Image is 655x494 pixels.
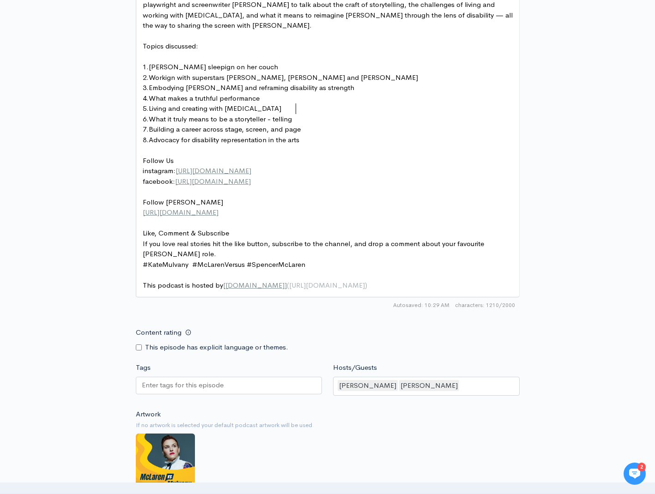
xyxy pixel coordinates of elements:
[143,177,251,186] span: facebook:
[143,83,149,92] span: 3.
[143,125,149,133] span: 7.
[136,409,161,420] label: Artwork
[14,122,170,141] button: New conversation
[149,62,278,71] span: [PERSON_NAME] sleepign on her couch
[223,281,225,289] span: [
[143,42,198,50] span: Topics discussed:
[14,45,171,60] h1: Hi [PERSON_NAME] 👋
[393,301,449,309] span: Autosaved: 10:29 AM
[149,135,299,144] span: Advocacy for disability representation in the arts
[136,362,151,373] label: Tags
[142,380,224,391] input: Enter tags for this episode
[149,104,281,113] span: Living and creating with [MEDICAL_DATA]
[145,342,288,353] label: This episode has explicit language or themes.
[143,208,218,217] span: [URL][DOMAIN_NAME]
[143,73,149,82] span: 2.
[60,128,111,135] span: New conversation
[143,135,149,144] span: 8.
[149,114,292,123] span: What it truly means to be a storyteller - telling
[14,61,171,106] h2: Just let us know if you need anything and we'll be happy to help! 🙂
[136,421,520,430] small: If no artwork is selected your default podcast artwork will be used
[149,83,354,92] span: Embodying [PERSON_NAME] and reframing disability as strength
[136,323,182,342] label: Content rating
[149,125,301,133] span: Building a career across stage, screen, and page
[143,104,149,113] span: 5.
[175,177,251,186] span: [URL][DOMAIN_NAME]
[333,362,377,373] label: Hosts/Guests
[143,166,251,175] span: instagram:
[287,281,289,289] span: (
[225,281,285,289] span: [DOMAIN_NAME]
[624,463,646,485] iframe: gist-messenger-bubble-iframe
[143,156,174,165] span: Follow Us
[365,281,367,289] span: )
[143,260,305,269] span: #KateMulvany #McLarenVersus #SpencerMcLaren
[455,301,515,309] span: 1210/2000
[399,380,459,392] div: [PERSON_NAME]
[143,229,229,237] span: Like, Comment & Subscribe
[143,94,149,102] span: 4.
[149,94,260,102] span: What makes a truthful performance
[143,281,367,289] span: This podcast is hosted by
[285,281,287,289] span: ]
[176,166,251,175] span: [URL][DOMAIN_NAME]
[143,198,223,206] span: Follow [PERSON_NAME]
[289,281,365,289] span: [URL][DOMAIN_NAME]
[143,114,149,123] span: 6.
[149,73,418,82] span: Workign with superstars [PERSON_NAME], [PERSON_NAME] and [PERSON_NAME]
[27,174,165,192] input: Search articles
[143,239,486,259] span: If you love real stories hit the like button, subscribe to the channel, and drop a comment about ...
[338,380,398,392] div: [PERSON_NAME]
[143,62,149,71] span: 1.
[12,158,172,169] p: Find an answer quickly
